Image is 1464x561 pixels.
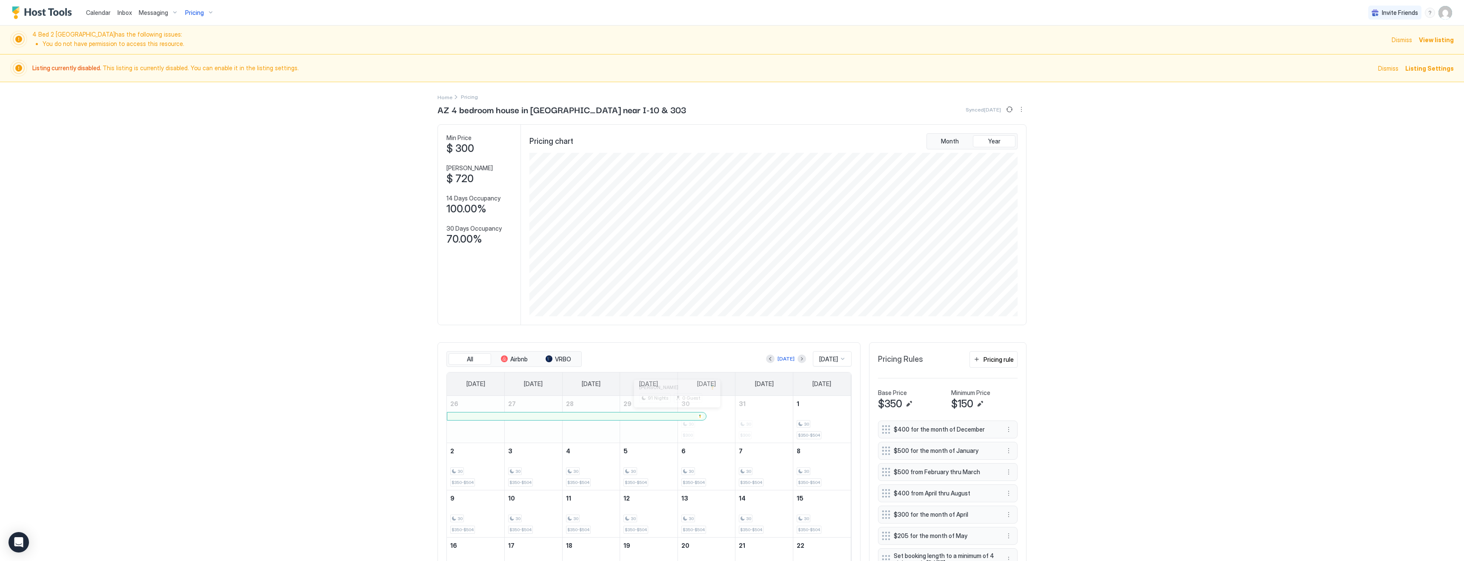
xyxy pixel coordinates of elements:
[555,355,571,363] span: VRBO
[566,447,570,455] span: 4
[505,396,563,443] td: October 27, 2025
[447,443,505,490] td: November 2, 2025
[689,469,694,474] span: 30
[804,372,840,395] a: Saturday
[1004,488,1014,498] div: menu
[508,400,516,407] span: 27
[740,527,762,532] span: $350-$504
[505,490,562,506] a: November 10, 2025
[1004,531,1014,541] button: More options
[467,355,473,363] span: All
[683,527,705,532] span: $350-$504
[1004,467,1014,477] button: More options
[625,527,647,532] span: $350-$504
[457,516,463,521] span: 30
[894,447,995,455] span: $500 for the month of January
[678,443,735,490] td: November 6, 2025
[1004,424,1014,435] button: More options
[620,490,678,506] a: November 12, 2025
[446,142,474,155] span: $ 300
[1004,104,1015,114] button: Sync prices
[798,432,820,438] span: $350-$504
[32,64,1373,72] span: This listing is currently disabled. You can enable it in the listing settings.
[12,6,76,19] a: Host Tools Logo
[446,134,472,142] span: Min Price
[797,495,803,502] span: 15
[437,103,686,116] span: AZ 4 bedroom house in [GEOGRAPHIC_DATA] near I-10 & 303
[812,380,831,388] span: [DATE]
[819,355,838,363] span: [DATE]
[563,538,620,553] a: November 18, 2025
[515,516,520,521] span: 30
[505,538,562,553] a: November 17, 2025
[804,421,809,427] span: 30
[735,490,793,537] td: November 14, 2025
[620,396,678,443] td: October 29, 2025
[804,469,809,474] span: 30
[573,516,578,521] span: 30
[678,490,735,537] td: November 13, 2025
[681,495,688,502] span: 13
[86,8,111,17] a: Calendar
[1004,509,1014,520] button: More options
[735,443,793,490] td: November 7, 2025
[678,490,735,506] a: November 13, 2025
[1405,64,1454,73] div: Listing Settings
[778,355,795,363] div: [DATE]
[1378,64,1398,73] span: Dismiss
[623,400,632,407] span: 29
[1382,9,1418,17] span: Invite Friends
[878,389,907,397] span: Base Price
[746,469,751,474] span: 30
[573,469,578,474] span: 30
[735,396,793,412] a: October 31, 2025
[505,490,563,537] td: November 10, 2025
[450,542,457,549] span: 16
[509,480,532,485] span: $350-$504
[631,469,636,474] span: 30
[878,398,902,410] span: $350
[447,490,505,537] td: November 9, 2025
[449,353,491,365] button: All
[894,468,995,476] span: $500 from February thru March
[735,538,793,553] a: November 21, 2025
[573,372,609,395] a: Tuesday
[1419,35,1454,44] div: View listing
[678,396,735,443] td: October 30, 2025
[878,527,1018,545] div: $205 for the month of May menu
[32,64,103,72] span: Listing currently disabled.
[466,380,485,388] span: [DATE]
[929,135,971,147] button: Month
[681,542,689,549] span: 20
[904,399,914,409] button: Edit
[620,396,678,412] a: October 29, 2025
[793,396,851,443] td: November 1, 2025
[640,384,678,390] span: [PERSON_NAME]
[563,490,620,506] a: November 11, 2025
[797,542,804,549] span: 22
[798,480,820,485] span: $350-$504
[515,372,551,395] a: Monday
[625,480,647,485] span: $350-$504
[689,516,694,521] span: 30
[951,389,990,397] span: Minimum Price
[797,447,801,455] span: 8
[623,542,630,549] span: 19
[894,532,995,540] span: $205 for the month of May
[1392,35,1412,44] span: Dismiss
[1004,467,1014,477] div: menu
[446,172,474,185] span: $ 720
[966,106,1001,113] span: Synced [DATE]
[508,542,515,549] span: 17
[735,396,793,443] td: October 31, 2025
[515,469,520,474] span: 30
[117,9,132,16] span: Inbox
[447,443,504,459] a: November 2, 2025
[567,480,589,485] span: $350-$504
[683,480,705,485] span: $350-$504
[678,443,735,459] a: November 6, 2025
[878,463,1018,481] div: $500 from February thru March menu
[735,443,793,459] a: November 7, 2025
[446,351,582,367] div: tab-group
